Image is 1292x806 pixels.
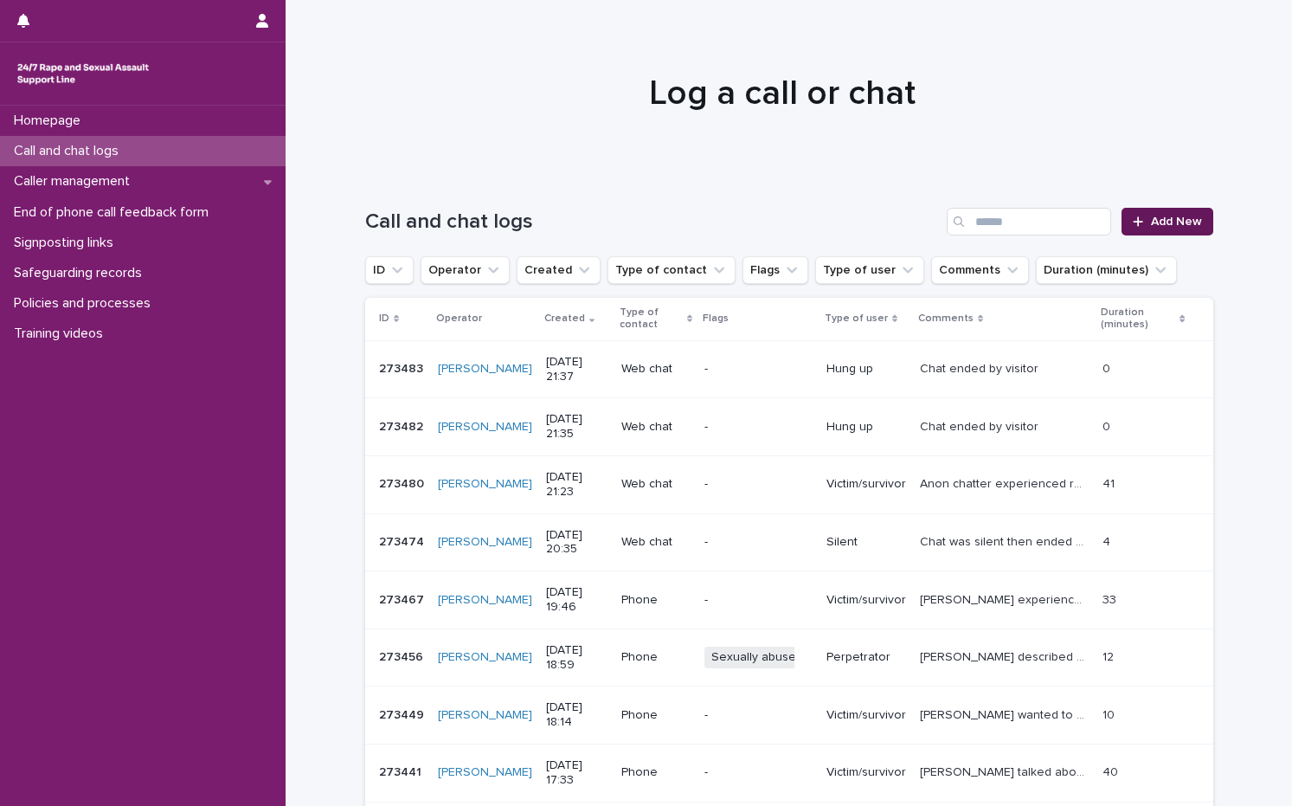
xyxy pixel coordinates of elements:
[704,708,813,723] p: -
[918,309,974,328] p: Comments
[826,650,906,665] p: Perpetrator
[920,590,1092,608] p: Sharon experienced rape and sexual assault by an ex-partner. We talked about the progress of the ...
[379,705,427,723] p: 273449
[358,73,1206,114] h1: Log a call or chat
[365,629,1213,687] tr: 273456273456 [PERSON_NAME] [DATE] 18:59PhoneSexually abusePerpetrator[PERSON_NAME] described his ...
[704,362,813,377] p: -
[379,647,427,665] p: 273456
[621,362,691,377] p: Web chat
[1122,208,1212,235] a: Add New
[365,256,414,284] button: ID
[920,762,1092,780] p: Laura talked about the ongoing effects of the sexual violence she experienced. We talked about he...
[438,650,532,665] a: [PERSON_NAME]
[379,532,427,550] p: 273474
[7,326,117,342] p: Training videos
[7,113,94,129] p: Homepage
[825,309,888,328] p: Type of user
[1102,705,1118,723] p: 10
[438,593,532,608] a: [PERSON_NAME]
[1102,762,1122,780] p: 40
[704,647,803,668] span: Sexually abuse
[947,208,1111,235] input: Search
[931,256,1029,284] button: Comments
[365,513,1213,571] tr: 273474273474 [PERSON_NAME] [DATE] 20:35Web chat-SilentChat was silent then ended by userChat was ...
[438,535,532,550] a: [PERSON_NAME]
[546,470,607,500] p: [DATE] 21:23
[365,398,1213,456] tr: 273482273482 [PERSON_NAME] [DATE] 21:35Web chat-Hung upChat ended by visitorChat ended by visitor 00
[379,474,427,492] p: 273480
[621,765,691,780] p: Phone
[379,358,427,377] p: 273483
[438,362,532,377] a: [PERSON_NAME]
[365,687,1213,745] tr: 273449273449 [PERSON_NAME] [DATE] 18:14Phone-Victim/survivor[PERSON_NAME] wanted to know how to t...
[7,295,164,312] p: Policies and processes
[1102,358,1114,377] p: 0
[621,650,691,665] p: Phone
[1102,647,1117,665] p: 12
[920,647,1092,665] p: Caller described his sister "taking advantage" because his father had told her to. Caller did not...
[621,477,691,492] p: Web chat
[546,528,607,558] p: [DATE] 20:35
[1102,590,1120,608] p: 33
[421,256,510,284] button: Operator
[704,477,813,492] p: -
[7,204,222,221] p: End of phone call feedback form
[1036,256,1177,284] button: Duration (minutes)
[826,593,906,608] p: Victim/survivor
[438,708,532,723] a: [PERSON_NAME]
[379,590,427,608] p: 273467
[379,762,425,780] p: 273441
[620,303,683,335] p: Type of contact
[544,309,585,328] p: Created
[704,420,813,435] p: -
[826,535,906,550] p: Silent
[621,708,691,723] p: Phone
[365,744,1213,802] tr: 273441273441 [PERSON_NAME] [DATE] 17:33Phone-Victim/survivor[PERSON_NAME] talked about the ongoin...
[7,265,156,281] p: Safeguarding records
[517,256,601,284] button: Created
[704,593,813,608] p: -
[826,420,906,435] p: Hung up
[7,173,144,190] p: Caller management
[546,585,607,615] p: [DATE] 19:46
[920,358,1042,377] p: Chat ended by visitor
[815,256,924,284] button: Type of user
[546,355,607,384] p: [DATE] 21:37
[920,474,1092,492] p: Anon chatter experienced rape and SA by penetration by their ex-husband. We talked about consent,...
[1151,216,1202,228] span: Add New
[546,758,607,788] p: [DATE] 17:33
[621,535,691,550] p: Web chat
[1102,532,1114,550] p: 4
[703,309,729,328] p: Flags
[826,477,906,492] p: Victim/survivor
[607,256,736,284] button: Type of contact
[436,309,482,328] p: Operator
[704,765,813,780] p: -
[826,362,906,377] p: Hung up
[365,571,1213,629] tr: 273467273467 [PERSON_NAME] [DATE] 19:46Phone-Victim/survivor[PERSON_NAME] experienced rape and se...
[379,309,389,328] p: ID
[826,708,906,723] p: Victim/survivor
[621,420,691,435] p: Web chat
[438,765,532,780] a: [PERSON_NAME]
[7,143,132,159] p: Call and chat logs
[379,416,427,435] p: 273482
[546,412,607,442] p: [DATE] 21:35
[365,340,1213,398] tr: 273483273483 [PERSON_NAME] [DATE] 21:37Web chat-Hung upChat ended by visitorChat ended by visitor 00
[920,416,1042,435] p: Chat ended by visitor
[826,765,906,780] p: Victim/survivor
[365,210,941,235] h1: Call and chat logs
[365,455,1213,513] tr: 273480273480 [PERSON_NAME] [DATE] 21:23Web chat-Victim/survivorAnon chatter experienced rape and ...
[438,420,532,435] a: [PERSON_NAME]
[920,532,1092,550] p: Chat was silent then ended by user
[546,700,607,730] p: [DATE] 18:14
[7,235,127,251] p: Signposting links
[621,593,691,608] p: Phone
[1102,416,1114,435] p: 0
[14,56,152,91] img: rhQMoQhaT3yELyF149Cw
[546,643,607,673] p: [DATE] 18:59
[704,535,813,550] p: -
[438,477,532,492] a: [PERSON_NAME]
[920,705,1092,723] p: Caller wanted to know how to take a perpetrator to court if the case had previously been NFA by t...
